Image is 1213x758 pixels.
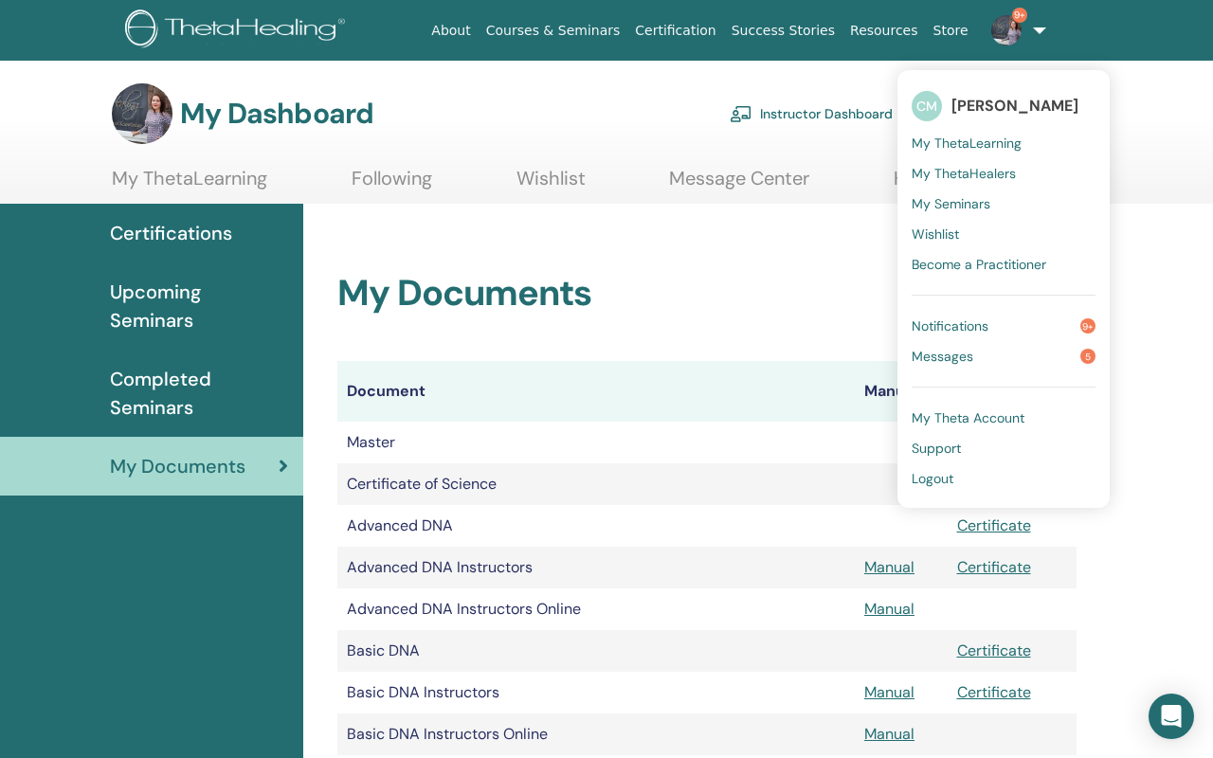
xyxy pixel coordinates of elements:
a: Resources [842,13,926,48]
img: default.jpg [991,15,1022,45]
a: Instructor Dashboard [730,93,893,135]
a: My ThetaHealers [912,158,1095,189]
span: Become a Practitioner [912,256,1046,273]
td: Basic DNA Instructors [337,672,855,713]
a: Certificate [957,515,1031,535]
a: Manual [864,724,914,744]
span: My Seminars [912,195,990,212]
td: Master [337,422,855,463]
img: default.jpg [112,83,172,144]
td: Certificate of Science [337,463,855,505]
span: My ThetaHealers [912,165,1016,182]
img: logo.png [125,9,352,52]
span: Certifications [110,219,232,247]
span: Support [912,440,961,457]
a: Certificate [957,641,1031,660]
th: Manuals [855,361,948,422]
ul: 9+ [897,70,1110,508]
span: [PERSON_NAME] [951,96,1078,116]
span: Upcoming Seminars [110,278,288,334]
a: Courses & Seminars [479,13,628,48]
span: CM [912,91,942,121]
span: Completed Seminars [110,365,288,422]
a: Success Stories [724,13,842,48]
a: Manual [864,682,914,702]
a: Manual [864,557,914,577]
td: Basic DNA Instructors Online [337,713,855,755]
td: Advanced DNA Instructors Online [337,588,855,630]
h2: My Documents [337,272,1077,316]
span: My Theta Account [912,409,1024,426]
span: Notifications [912,317,988,334]
th: Document [337,361,855,422]
a: Help & Resources [894,167,1046,204]
a: Manual [864,599,914,619]
a: Store [926,13,976,48]
a: About [424,13,478,48]
a: My ThetaLearning [112,167,267,204]
a: Certificate [957,557,1031,577]
a: Support [912,433,1095,463]
td: Basic DNA [337,630,855,672]
a: Following [352,167,432,204]
span: My Documents [110,452,245,480]
span: Messages [912,348,973,365]
a: My ThetaLearning [912,128,1095,158]
span: My ThetaLearning [912,135,1022,152]
a: Become a Practitioner [912,249,1095,280]
td: Advanced DNA [337,505,855,547]
span: 5 [1080,349,1095,364]
a: Certification [627,13,723,48]
h3: My Dashboard [180,97,373,131]
a: Logout [912,463,1095,494]
span: 9+ [1080,318,1095,334]
a: Messages5 [912,341,1095,371]
img: chalkboard-teacher.svg [730,105,752,122]
span: 9+ [1012,8,1027,23]
a: Message Center [669,167,809,204]
a: Wishlist [516,167,586,204]
a: Wishlist [912,219,1095,249]
a: Certificate [957,682,1031,702]
a: My Theta Account [912,403,1095,433]
a: My Seminars [912,189,1095,219]
a: CM[PERSON_NAME] [912,84,1095,128]
div: Open Intercom Messenger [1149,694,1194,739]
span: Logout [912,470,953,487]
span: Wishlist [912,226,959,243]
td: Advanced DNA Instructors [337,547,855,588]
a: Notifications9+ [912,311,1095,341]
